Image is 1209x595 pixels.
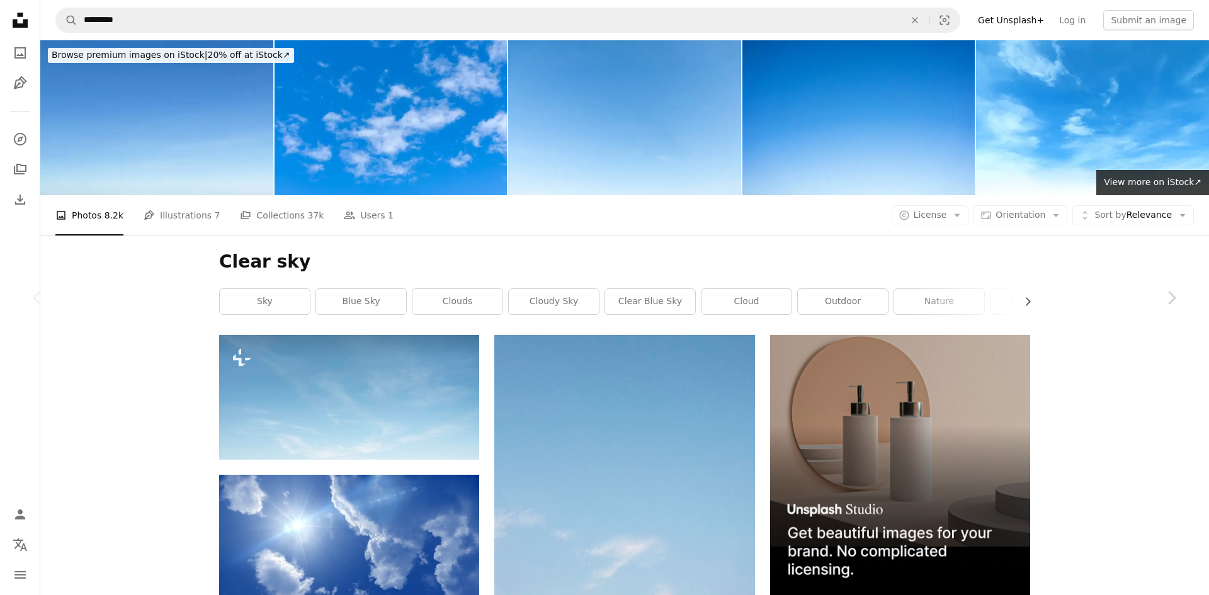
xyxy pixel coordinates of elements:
span: Relevance [1094,209,1172,222]
a: Photos [8,40,33,65]
a: Log in [1052,10,1093,30]
button: License [892,205,969,225]
img: Summer blue sky cloud gradient fade white background. Beauty clear cloudy in sunshine calm bright... [219,335,479,460]
a: landscape [990,289,1081,314]
h1: Clear sky [219,251,1030,273]
button: Sort byRelevance [1072,205,1194,225]
button: Language [8,532,33,557]
span: Sort by [1094,210,1126,220]
a: Get Unsplash+ [970,10,1052,30]
span: License [914,210,947,220]
span: 20% off at iStock ↗ [52,50,290,60]
img: Low angle view and full frame of beautiful blue sky with strange shape of fluffy white clouds in ... [275,40,508,195]
a: nature [894,289,984,314]
a: Download History [8,187,33,212]
a: Next [1133,237,1209,358]
button: scroll list to the right [1016,289,1030,314]
a: Collections 37k [240,195,324,235]
a: blue sky [316,289,406,314]
button: Submit an image [1103,10,1194,30]
a: clouds [412,289,502,314]
span: 1 [388,208,394,222]
button: Menu [8,562,33,587]
button: Orientation [973,205,1067,225]
a: cloud [701,289,792,314]
span: 7 [215,208,220,222]
span: View more on iStock ↗ [1104,177,1201,187]
img: Nice cloudless empty blue sky panorama background [508,40,741,195]
img: file-1715714113747-b8b0561c490eimage [770,335,1030,595]
a: View more on iStock↗ [1096,170,1209,195]
a: clear blue sky [605,289,695,314]
img: Summer Blue Sky and white cloud white background. Beautiful clear cloudy in sunlight calm season.... [976,40,1209,195]
a: sky [220,289,310,314]
a: Browse premium images on iStock|20% off at iStock↗ [40,40,302,71]
span: Orientation [996,210,1045,220]
a: Users 1 [344,195,394,235]
button: Search Unsplash [56,8,77,32]
button: Clear [901,8,929,32]
form: Find visuals sitewide [55,8,960,33]
a: Log in / Sign up [8,502,33,527]
a: outdoor [798,289,888,314]
a: cloudy sky [509,289,599,314]
a: white clouds and blue sky during daytime [219,566,479,577]
a: Illustrations 7 [144,195,220,235]
a: Collections [8,157,33,182]
img: Photograph of pure blue summer sky [742,40,975,195]
a: white clouds [494,524,754,536]
a: Explore [8,127,33,152]
span: 37k [307,208,324,222]
span: Browse premium images on iStock | [52,50,207,60]
img: Blue sky background [40,40,273,195]
button: Visual search [929,8,960,32]
a: Summer blue sky cloud gradient fade white background. Beauty clear cloudy in sunshine calm bright... [219,392,479,403]
a: Illustrations [8,71,33,96]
